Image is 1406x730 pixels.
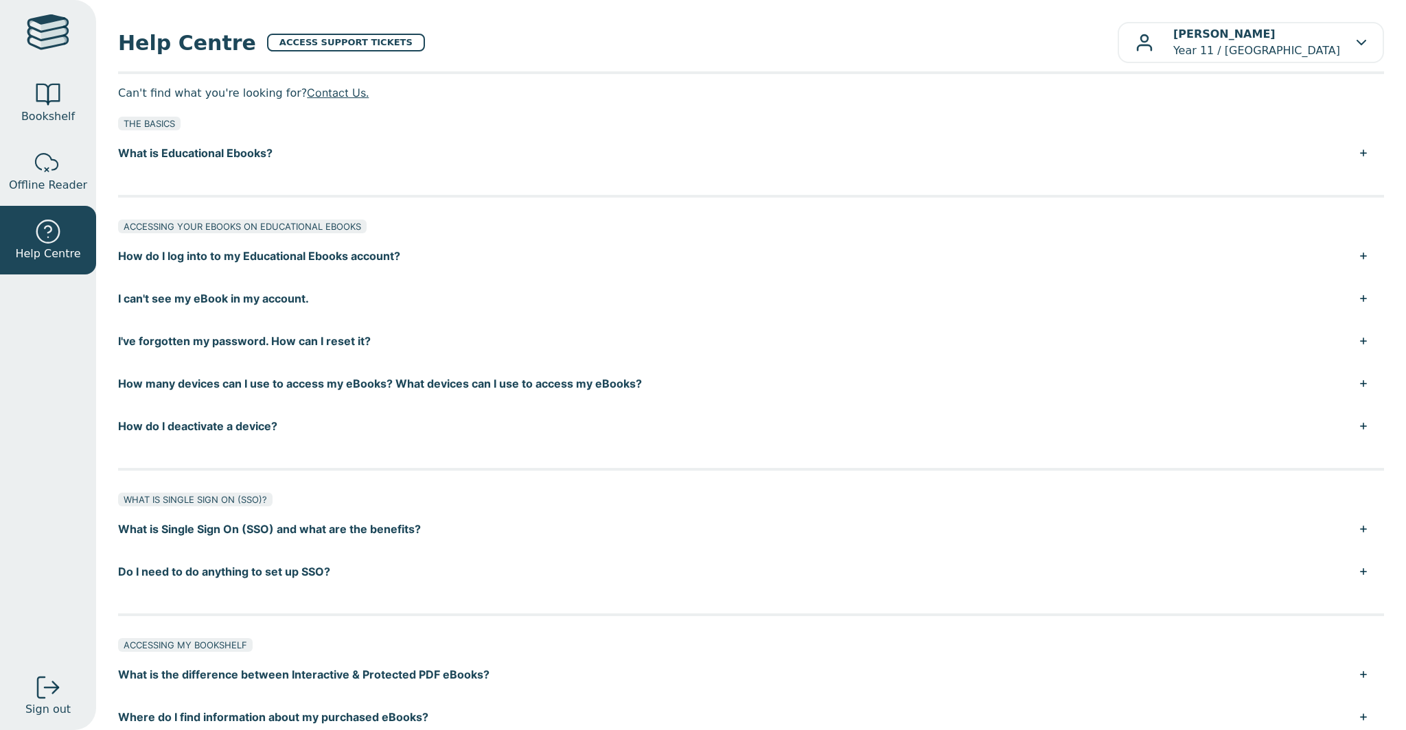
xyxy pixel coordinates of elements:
[118,638,253,652] div: ACCESSING MY BOOKSHELF
[9,177,87,193] span: Offline Reader
[118,405,1384,447] button: How do I deactivate a device?
[25,701,71,718] span: Sign out
[118,508,1384,550] button: What is Single Sign On (SSO) and what are the benefits?
[118,320,1384,362] button: I've forgotten my password. How can I reset it?
[118,117,181,130] div: THE BASICS
[1173,27,1276,40] b: [PERSON_NAME]
[118,82,1384,103] p: Can't find what you're looking for?
[118,220,367,233] div: ACCESSING YOUR EBOOKS ON EDUCATIONAL EBOOKS
[307,86,369,99] a: Contact Us.
[267,34,425,51] a: ACCESS SUPPORT TICKETS
[1173,26,1340,59] p: Year 11 / [GEOGRAPHIC_DATA]
[21,108,75,125] span: Bookshelf
[15,246,80,262] span: Help Centre
[118,277,1384,320] button: I can't see my eBook in my account.
[118,235,1384,277] button: How do I log into to my Educational Ebooks account?
[118,362,1384,405] button: How many devices can I use to access my eBooks? What devices can I use to access my eBooks?
[118,550,1384,593] button: Do I need to do anything to set up SSO?
[118,27,256,58] span: Help Centre
[1118,22,1384,63] button: [PERSON_NAME]Year 11 / [GEOGRAPHIC_DATA]
[118,493,273,506] div: WHAT IS SINGLE SIGN ON (SSO)?
[118,653,1384,696] button: What is the difference between Interactive & Protected PDF eBooks?
[118,132,1384,174] button: What is Educational Ebooks?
